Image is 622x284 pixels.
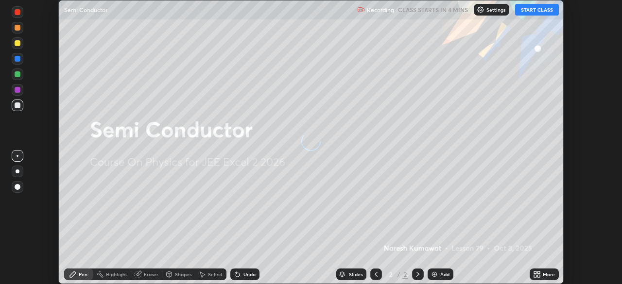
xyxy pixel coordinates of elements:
img: add-slide-button [431,270,438,278]
div: 2 [402,270,408,279]
div: 2 [386,271,396,277]
h5: CLASS STARTS IN 4 MINS [398,5,468,14]
div: Highlight [106,272,127,277]
div: Add [440,272,449,277]
div: Undo [243,272,256,277]
div: / [397,271,400,277]
div: Pen [79,272,87,277]
div: Select [208,272,223,277]
div: Eraser [144,272,158,277]
p: Semi Conductor [64,6,107,14]
div: Shapes [175,272,191,277]
div: Slides [349,272,363,277]
button: START CLASS [515,4,559,16]
p: Settings [486,7,505,12]
div: More [543,272,555,277]
p: Recording [367,6,394,14]
img: recording.375f2c34.svg [357,6,365,14]
img: class-settings-icons [477,6,484,14]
